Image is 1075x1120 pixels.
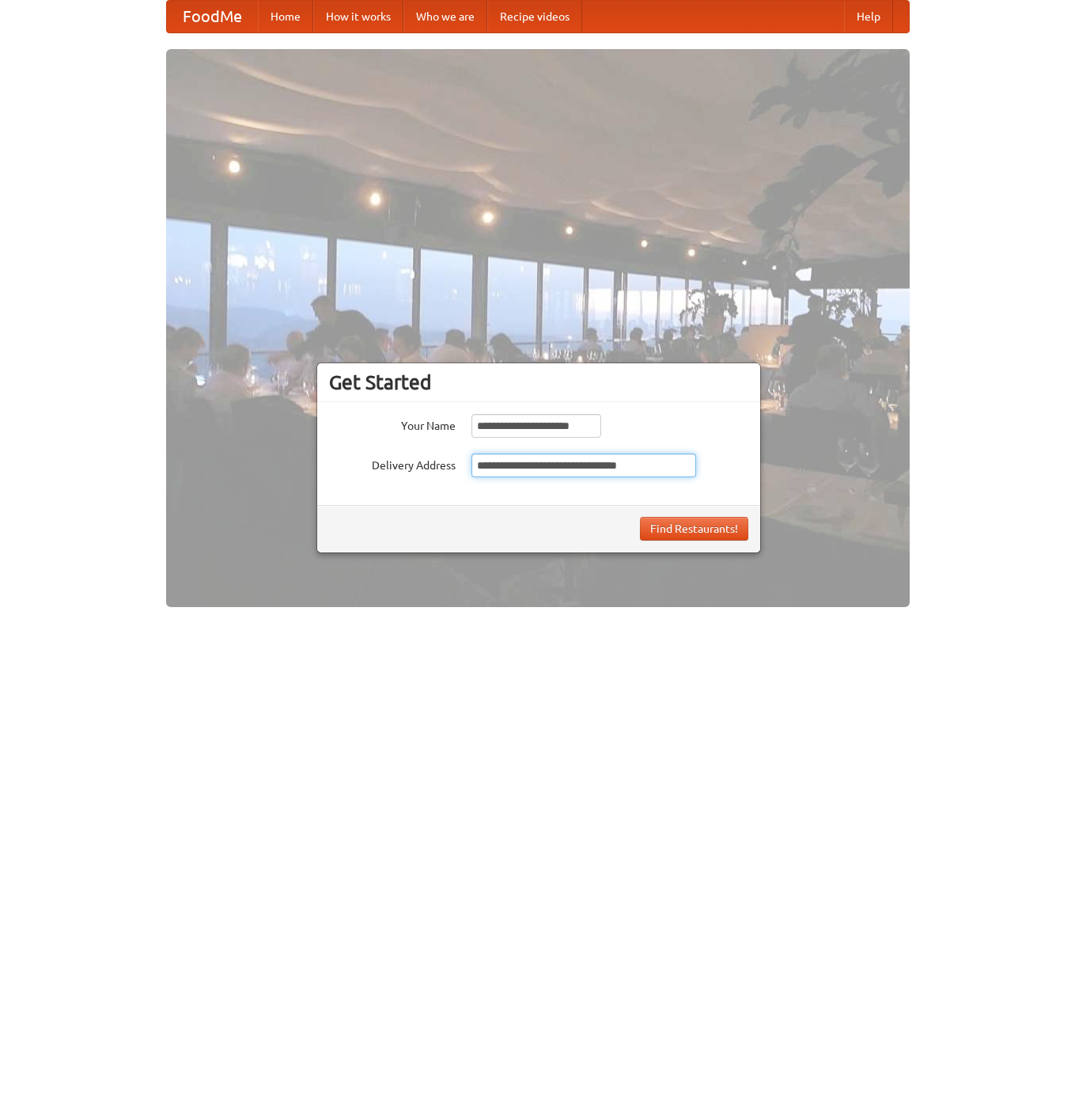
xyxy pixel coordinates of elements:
a: Help [844,1,893,32]
a: Recipe videos [487,1,582,32]
label: Delivery Address [329,454,456,473]
a: FoodMe [167,1,258,32]
a: Who we are [403,1,487,32]
button: Find Restaurants! [640,517,748,541]
h3: Get Started [329,370,748,394]
label: Your Name [329,414,456,434]
a: How it works [313,1,403,32]
a: Home [258,1,313,32]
